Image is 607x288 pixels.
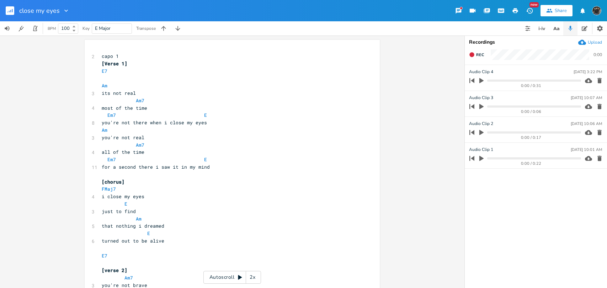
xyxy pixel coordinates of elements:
span: Am [102,127,107,133]
span: i close my eyes [102,193,144,200]
span: that nothing i dreamed [102,223,164,229]
span: for a second there i saw it in my mind [102,164,210,170]
span: Am [136,216,142,222]
span: [Verse 1] [102,60,127,67]
div: BPM [48,27,56,31]
button: New [522,4,537,17]
span: FMaj7 [102,186,116,192]
div: 0:00 / 0:22 [481,162,581,165]
span: Em7 [107,156,116,163]
span: you're not real [102,134,144,141]
span: Am7 [136,97,144,104]
span: Audio Clip 1 [469,146,493,153]
span: Audio Clip 3 [469,94,493,101]
div: 0:00 / 0:17 [481,136,581,140]
button: Rec [466,49,487,60]
span: [verse 2] [102,267,127,273]
span: Am [102,82,107,89]
div: 0:00 / 0:06 [481,110,581,114]
span: Audio Clip 2 [469,120,493,127]
div: New [529,2,539,7]
button: Share [541,5,573,16]
span: Rec [476,52,484,58]
div: Upload [588,39,602,45]
span: E [204,156,207,163]
span: E7 [102,252,107,259]
div: [DATE] 10:07 AM [571,96,602,100]
button: Upload [578,38,602,46]
div: Transpose [136,26,156,31]
div: Autoscroll [203,271,261,284]
span: close my eyes [19,7,60,14]
div: 0:00 [593,53,602,57]
span: E [204,112,207,118]
span: E [147,230,150,237]
div: Key [82,26,90,31]
span: Audio Clip 4 [469,69,493,75]
div: 2x [246,271,259,284]
span: you're not there when i close my eyes [102,119,207,126]
span: capo 1 [102,53,119,59]
div: 0:00 / 0:31 [481,84,581,88]
span: Am7 [136,142,144,148]
span: most of the time [102,105,147,111]
span: just to find [102,208,136,214]
img: August Tyler Gallant [592,6,601,15]
div: Share [555,7,567,14]
span: Em7 [107,112,116,118]
div: Recordings [469,40,603,45]
span: [chorus] [102,179,124,185]
span: turned out to be alive [102,238,164,244]
span: E7 [102,68,107,74]
span: E Major [95,25,111,32]
span: all of the time [102,149,144,155]
div: [DATE] 10:01 AM [571,148,602,152]
span: E [124,201,127,207]
div: [DATE] 3:22 PM [574,70,602,74]
span: its not real [102,90,136,96]
div: [DATE] 10:06 AM [571,122,602,126]
span: Am7 [124,275,133,281]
